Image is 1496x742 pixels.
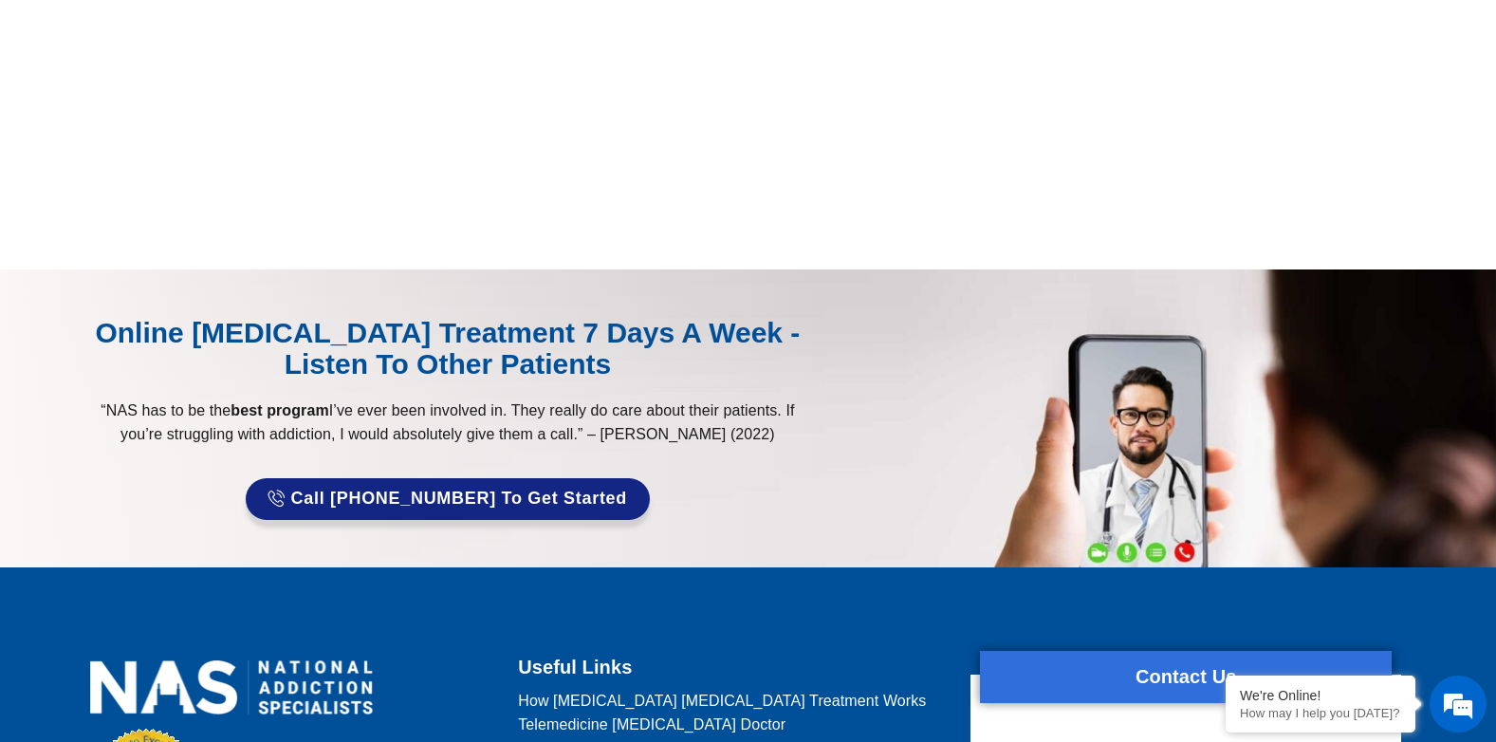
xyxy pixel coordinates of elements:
p: How may I help you today? [1240,706,1401,720]
div: Navigation go back [21,98,49,126]
p: “NAS has to be the I’ve ever been involved in. They really do care about their patients. If you’r... [81,399,815,446]
textarea: Type your message and hit 'Enter' [9,518,361,584]
div: Chat with us now [127,100,347,124]
strong: best program [231,402,328,418]
div: We're Online! [1240,688,1401,703]
a: Telemedicine [MEDICAL_DATA] Doctor [518,713,947,736]
span: Call [PHONE_NUMBER] to Get Started [291,490,628,509]
a: Call [PHONE_NUMBER] to Get Started [246,478,650,520]
a: How [MEDICAL_DATA] [MEDICAL_DATA] Treatment Works [518,689,947,713]
h2: Contact Us [980,660,1392,694]
span: We're online! [110,239,262,431]
span: Telemedicine [MEDICAL_DATA] Doctor [518,713,785,736]
div: Online [MEDICAL_DATA] Treatment 7 Days A Week - Listen to Other Patients [81,317,815,380]
div: Minimize live chat window [311,9,357,55]
span: How [MEDICAL_DATA] [MEDICAL_DATA] Treatment Works [518,689,926,713]
img: national addiction specialists online suboxone doctors clinic for opioid addiction treatment [90,660,373,714]
h2: Useful Links [518,651,947,684]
